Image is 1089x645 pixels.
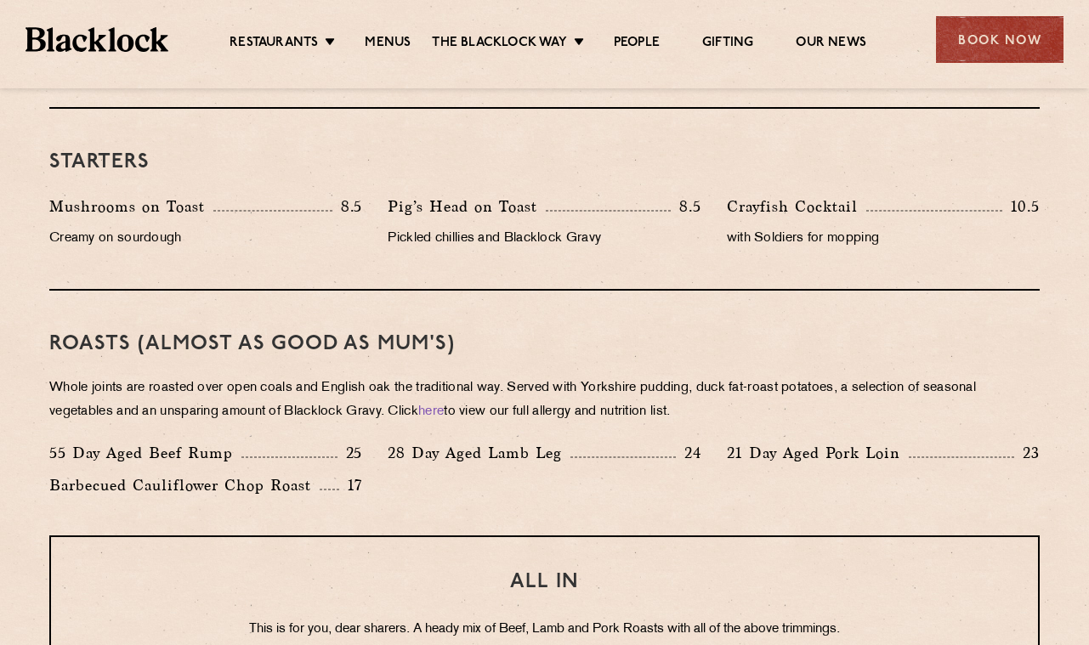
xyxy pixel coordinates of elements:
p: 10.5 [1002,195,1040,218]
p: Pickled chillies and Blacklock Gravy [388,227,700,251]
p: 21 Day Aged Pork Loin [727,441,909,465]
p: Barbecued Cauliflower Chop Roast [49,473,320,497]
p: 8.5 [332,195,363,218]
p: Crayfish Cocktail [727,195,866,218]
p: 24 [676,442,701,464]
p: Mushrooms on Toast [49,195,213,218]
p: This is for you, dear sharers. A heady mix of Beef, Lamb and Pork Roasts with all of the above tr... [85,619,1004,641]
p: 8.5 [671,195,701,218]
a: here [418,405,444,418]
a: Gifting [702,35,753,54]
p: 25 [337,442,363,464]
div: Book Now [936,16,1063,63]
a: Restaurants [230,35,318,54]
a: Our News [796,35,866,54]
h3: Starters [49,151,1040,173]
h3: ALL IN [85,571,1004,593]
p: 17 [339,474,363,496]
h3: Roasts (Almost as good as Mum's) [49,333,1040,355]
p: with Soldiers for mopping [727,227,1040,251]
p: Pig’s Head on Toast [388,195,546,218]
a: People [614,35,660,54]
img: BL_Textured_Logo-footer-cropped.svg [26,27,168,51]
p: Whole joints are roasted over open coals and English oak the traditional way. Served with Yorkshi... [49,376,1040,424]
p: Creamy on sourdough [49,227,362,251]
p: 23 [1014,442,1040,464]
p: 55 Day Aged Beef Rump [49,441,241,465]
p: 28 Day Aged Lamb Leg [388,441,570,465]
a: The Blacklock Way [432,35,566,54]
a: Menus [365,35,411,54]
